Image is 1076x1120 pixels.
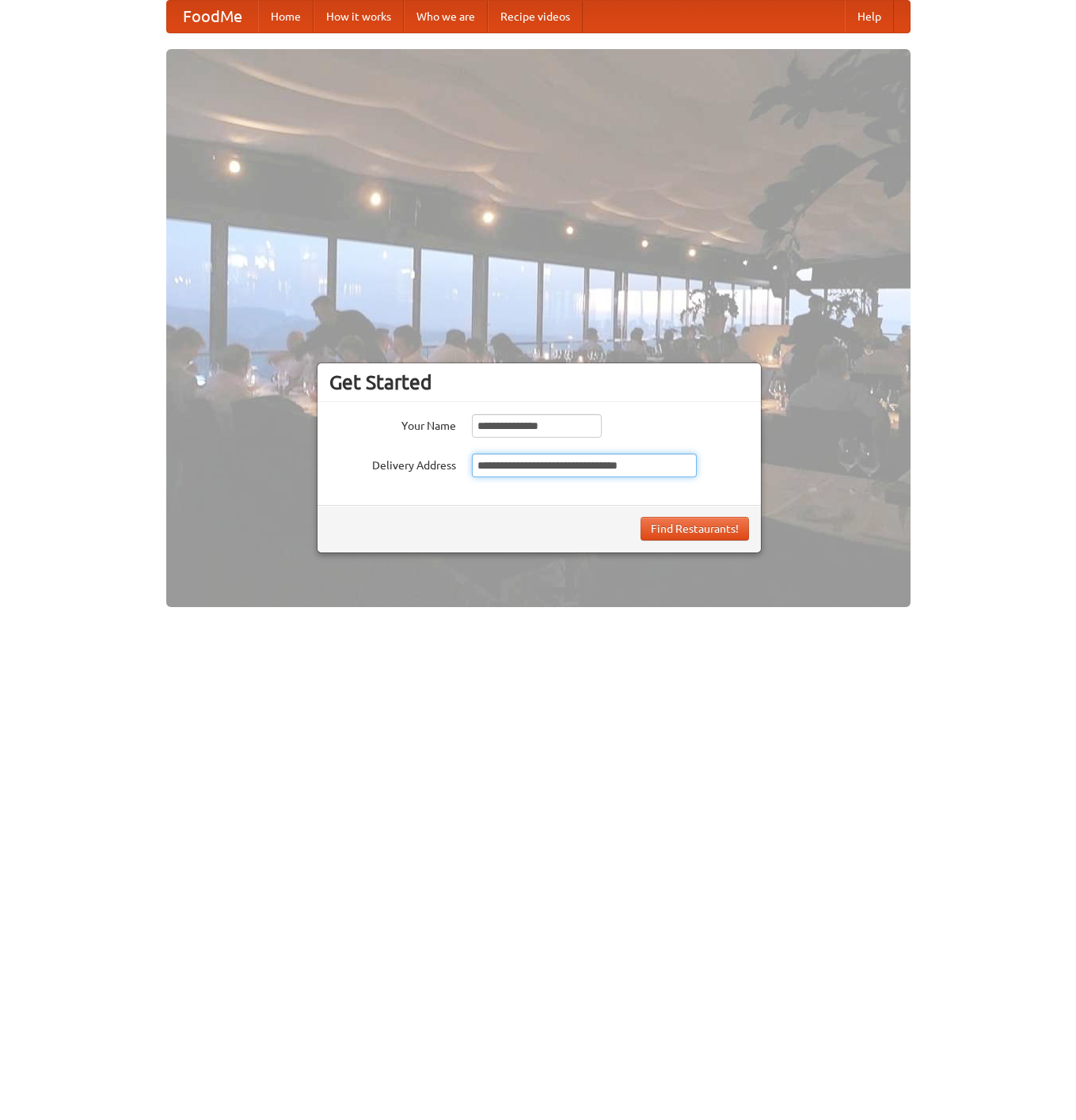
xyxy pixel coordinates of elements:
a: Home [258,1,314,32]
label: Delivery Address [329,454,456,473]
a: Recipe videos [488,1,583,32]
a: Who we are [404,1,488,32]
label: Your Name [329,414,456,434]
a: How it works [314,1,404,32]
a: FoodMe [167,1,258,32]
a: Help [845,1,894,32]
h3: Get Started [329,370,749,394]
button: Find Restaurants! [641,517,749,541]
